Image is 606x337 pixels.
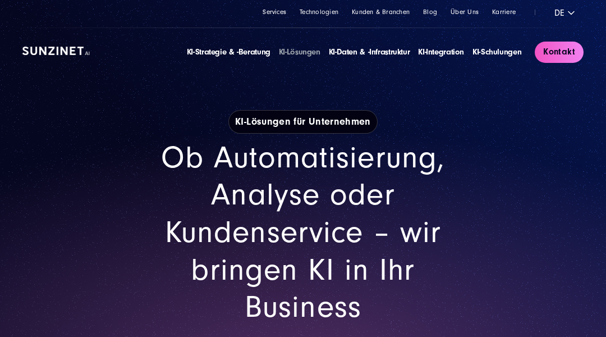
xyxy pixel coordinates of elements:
[300,8,338,16] a: Technologien
[263,8,286,16] a: Services
[423,8,437,16] a: Blog
[418,47,464,57] a: KI-Integration
[228,110,378,134] h1: KI-Lösungen für Unternehmen
[472,47,521,57] a: KI-Schulungen
[187,46,521,58] div: Navigation Menu
[451,8,479,16] a: Über Uns
[352,8,410,16] a: Kunden & Branchen
[187,47,270,57] a: KI-Strategie & -Beratung
[263,7,516,17] div: Navigation Menu
[535,42,584,63] a: Kontakt
[22,47,90,56] img: SUNZINET AI Logo
[492,8,516,16] a: Karriere
[329,47,410,57] a: KI-Daten & -Infrastruktur
[279,47,320,57] a: KI-Lösungen
[161,140,445,325] span: Ob Automatisierung, Analyse oder Kundenservice – wir bringen KI in Ihr Business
